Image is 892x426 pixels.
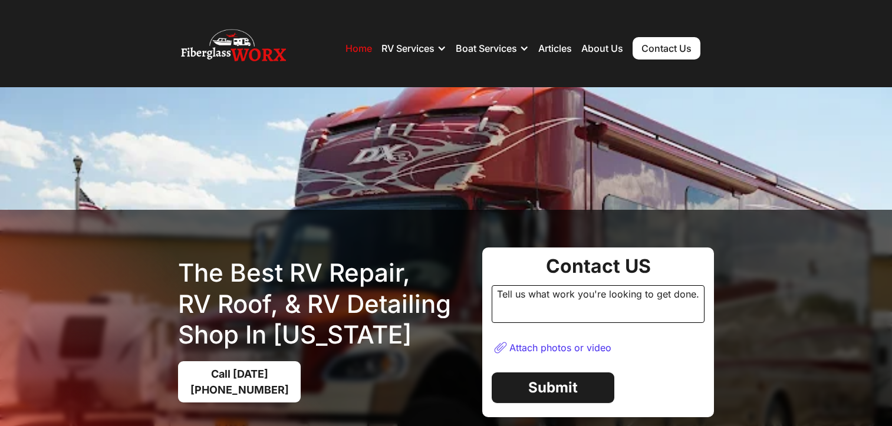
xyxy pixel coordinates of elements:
img: Fiberglass WorX – RV Repair, RV Roof & RV Detailing [181,25,286,72]
a: About Us [581,42,623,54]
div: Attach photos or video [509,342,611,354]
a: Submit [492,372,614,403]
div: Tell us what work you're looking to get done. [492,285,705,323]
div: Contact US [492,257,705,276]
div: Boat Services [456,31,529,66]
a: Home [345,42,372,54]
div: RV Services [381,31,446,66]
h1: The best RV Repair, RV Roof, & RV Detailing Shop in [US_STATE] [178,257,473,351]
div: RV Services [381,42,435,54]
a: Contact Us [633,37,700,60]
div: Boat Services [456,42,517,54]
a: Call [DATE][PHONE_NUMBER] [178,361,301,402]
a: Articles [538,42,572,54]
